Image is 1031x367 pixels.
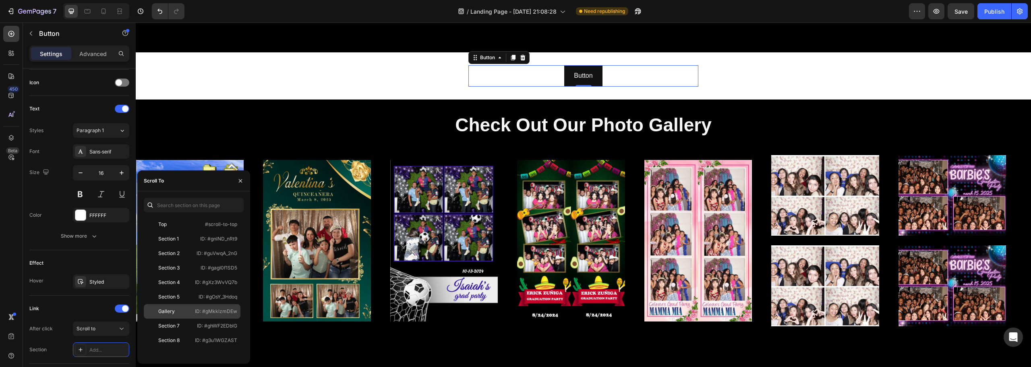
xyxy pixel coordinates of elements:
[438,48,457,59] div: Rich Text Editor. Editing area: main
[53,6,56,16] p: 7
[89,346,127,354] div: Add...
[158,264,180,272] div: Section 3
[509,137,616,299] img: Alt image
[255,137,362,299] img: Alt image
[158,221,167,228] div: Top
[89,148,127,156] div: Sans-serif
[1004,328,1023,347] div: Open Intercom Messenger
[158,308,175,315] div: Gallery
[158,279,180,286] div: Section 4
[29,148,39,155] div: Font
[3,3,60,19] button: 7
[584,8,625,15] span: Need republishing
[343,31,361,39] div: Button
[89,212,127,219] div: FFFFFF
[8,86,19,92] div: 450
[40,50,62,58] p: Settings
[29,105,39,112] div: Text
[429,43,466,64] button: <p>Button</p>
[29,211,42,219] div: Color
[29,259,43,267] div: Effect
[954,8,968,15] span: Save
[29,229,129,243] button: Show more
[29,79,39,86] div: Icon
[948,3,974,19] button: Save
[636,223,743,304] img: Alt image
[77,326,95,332] span: Scroll to
[39,29,108,38] p: Button
[200,235,237,243] p: ID: #gnlND_nRt9
[438,48,457,59] p: Button
[6,147,19,154] div: Beta
[158,337,180,344] div: Section 8
[158,250,180,257] div: Section 2
[29,346,47,353] div: Section
[763,133,870,214] img: Alt image
[763,223,870,304] img: Alt image
[61,232,98,240] div: Show more
[73,321,129,336] button: Scroll to
[89,278,127,286] div: Styled
[984,7,1004,16] div: Publish
[199,293,237,301] p: ID: #gOsY_3Hdoq
[144,177,164,185] div: Scroll To
[158,235,179,243] div: Section 1
[158,322,180,330] div: Section 7
[136,23,1031,367] iframe: Design area
[29,325,53,332] div: After click
[29,305,39,312] div: Link
[29,277,43,284] div: Hover
[197,250,237,257] p: ID: #guVwqA_2nG
[73,123,129,138] button: Paragraph 1
[29,167,51,178] div: Size
[467,7,469,16] span: /
[127,137,235,299] img: Alt image
[152,3,184,19] div: Undo/Redo
[197,322,237,330] p: ID: #ghWF2EDblG
[195,308,237,315] p: ID: #gMkklzmDEw
[195,337,237,344] p: ID: #g3u1WGZAST
[0,137,108,299] img: Alt image
[381,137,489,299] img: Alt image
[29,127,43,134] div: Styles
[79,50,107,58] p: Advanced
[77,127,104,134] span: Paragraph 1
[195,279,237,286] p: ID: #gXz3WvVQ7b
[201,264,237,272] p: ID: #gagI0f1SD5
[158,293,180,301] div: Section 5
[636,133,743,214] img: Alt image
[977,3,1011,19] button: Publish
[144,198,244,212] input: Search section on this page
[205,221,237,228] p: #scroll-to-top
[470,7,557,16] span: Landing Page - [DATE] 21:08:28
